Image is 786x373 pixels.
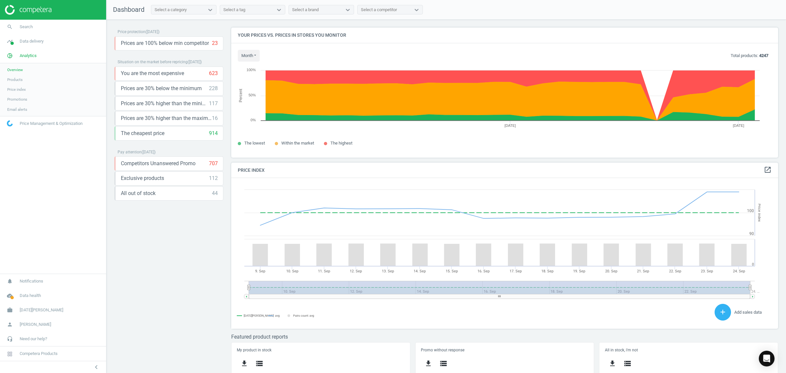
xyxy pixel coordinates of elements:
h4: Your prices vs. prices in stores you monitor [231,28,778,43]
span: Price index [7,87,26,92]
i: storage [440,360,447,367]
tspan: [DATE] [733,124,744,128]
tspan: 10. Sep [286,269,298,273]
div: 117 [209,100,218,107]
div: 707 [209,160,218,167]
div: 44 [212,190,218,197]
h5: My product in stock [237,348,404,352]
tspan: 18. Sep [541,269,553,273]
i: chevron_left [92,363,100,371]
tspan: 22. Sep [669,269,681,273]
span: Pay attention [118,150,141,154]
div: Open Intercom Messenger [759,351,775,366]
button: storage [620,356,635,371]
div: Select a brand [292,7,319,13]
tspan: 21. Sep [637,269,649,273]
text: 0 [752,262,754,266]
i: headset_mic [4,333,16,345]
i: storage [255,360,263,367]
span: Dashboard [113,6,144,13]
h4: Price Index [231,163,778,178]
tspan: 19. Sep [573,269,586,273]
span: Competitors Unanswered Promo [121,160,196,167]
span: Price Management & Optimization [20,121,83,127]
div: Select a category [155,7,187,13]
i: work [4,304,16,316]
span: Prices are 100% below min competitor [121,40,209,47]
tspan: 23. Sep [701,269,713,273]
div: Select a tag [223,7,245,13]
tspan: 13. Sep [382,269,394,273]
i: timeline [4,35,16,48]
i: get_app [608,360,616,367]
text: 90 [749,231,754,236]
button: chevron_left [88,363,104,371]
button: storage [436,356,451,371]
button: month [238,50,260,62]
span: ( [DATE] ) [141,150,156,154]
div: 623 [209,70,218,77]
tspan: 16. Sep [477,269,490,273]
h5: All in stock, i'm not [605,348,773,352]
span: You are the most expensive [121,70,184,77]
tspan: 11. Sep [318,269,330,273]
tspan: Pairs count: avg [293,314,314,317]
span: Add sales data [734,310,762,315]
tspan: Price Index [757,204,761,222]
span: Email alerts [7,107,27,112]
span: Need our help? [20,336,47,342]
span: Data health [20,293,41,299]
span: Within the market [281,141,314,146]
span: ( [DATE] ) [188,60,202,64]
i: notifications [4,275,16,287]
span: Data delivery [20,38,44,44]
span: Search [20,24,33,30]
div: 23 [212,40,218,47]
span: Overview [7,67,23,72]
div: Select a competitor [361,7,397,13]
text: 100% [247,68,256,72]
text: 50% [249,93,256,97]
button: storage [252,356,267,371]
span: The highest [330,141,352,146]
span: Prices are 30% higher than the maximal [121,115,212,122]
tspan: avg [275,314,280,317]
button: add [715,304,731,321]
span: [DATE][PERSON_NAME] [20,307,63,313]
h5: Promo without response [421,348,589,352]
tspan: 9. Sep [255,269,265,273]
tspan: 24. Sep [733,269,745,273]
button: get_app [421,356,436,371]
button: get_app [605,356,620,371]
button: get_app [237,356,252,371]
span: Exclusive products [121,175,164,182]
a: open_in_new [764,166,772,174]
tspan: [DATE] [505,124,516,128]
span: Situation on the market before repricing [118,60,188,64]
span: Price protection [118,29,145,34]
span: ( [DATE] ) [145,29,159,34]
tspan: 17. Sep [510,269,522,273]
i: cloud_done [4,289,16,302]
tspan: 15. Sep [446,269,458,273]
i: add [719,308,727,316]
span: All out of stock [121,190,156,197]
span: The lowest [244,141,265,146]
div: 112 [209,175,218,182]
span: Products [7,77,23,82]
img: ajHJNr6hYgQAAAAASUVORK5CYII= [5,5,51,15]
span: Prices are 30% below the minimum [121,85,202,92]
span: Notifications [20,278,43,284]
tspan: 20. Sep [605,269,617,273]
span: Analytics [20,53,37,59]
tspan: [DATE][PERSON_NAME] [244,314,274,317]
span: The cheapest price [121,130,164,137]
div: 914 [209,130,218,137]
tspan: Percent [238,88,243,102]
div: 16 [212,115,218,122]
p: Total products: [731,53,768,59]
tspan: 12. Sep [350,269,362,273]
span: Promotions [7,97,27,102]
i: person [4,318,16,331]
